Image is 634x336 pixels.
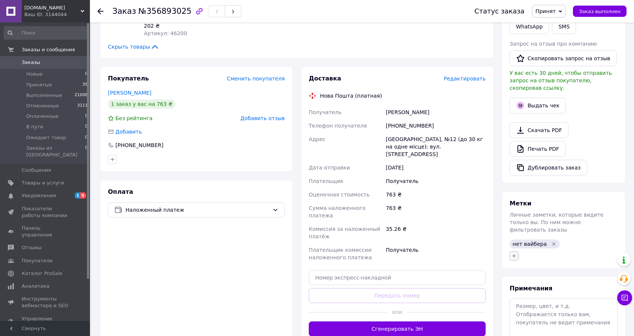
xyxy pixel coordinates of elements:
span: Плательщик [309,178,344,184]
span: Заказ выполнен [579,9,621,14]
span: Покупатель [108,75,149,82]
span: AIDA-PARTS.DP.UA [24,4,81,11]
span: Принятые [26,82,52,88]
input: Номер экспресс-накладной [309,270,486,285]
span: Выполненные [26,92,62,99]
span: Скрыть товары [108,43,159,51]
button: SMS [552,19,576,34]
span: Отзывы [22,244,42,251]
div: Получатель [384,243,487,264]
button: Выдать чек [510,98,566,113]
span: 21008 [75,92,88,99]
div: 763 ₴ [384,188,487,201]
button: Заказ выполнен [573,6,627,17]
div: Вернуться назад [97,7,103,15]
span: Добавить отзыв [241,115,285,121]
span: Добавить [115,129,142,135]
div: [DATE] [384,161,487,174]
span: Сообщения [22,167,51,174]
span: Оценочная стоимость [309,192,370,198]
span: Примечания [510,285,552,292]
span: Заказы из [GEOGRAPHIC_DATA] [26,145,85,158]
a: Печать PDF [510,141,565,157]
span: Ожидает товар [26,134,66,141]
div: [PERSON_NAME] [384,106,487,119]
span: Заказ [112,7,136,16]
a: Скачать PDF [510,122,568,138]
span: Заказы и сообщения [22,46,75,53]
span: №356893025 [138,7,191,16]
span: нет вайбера [513,241,547,247]
span: Покупатели [22,257,52,264]
span: 3111 [77,103,88,109]
span: Товары и услуги [22,180,64,186]
div: 1 заказ у вас на 763 ₴ [108,100,175,109]
span: 5 [80,192,86,199]
span: Наложенный платеж [126,206,269,214]
div: Статус заказа [474,7,525,15]
div: Ваш ID: 3144044 [24,11,90,18]
span: Сменить покупателя [227,76,285,82]
span: Уведомления [22,192,56,199]
div: [PHONE_NUMBER] [115,141,164,149]
div: Получатель [384,174,487,188]
span: 0 [85,71,88,77]
a: [PERSON_NAME] [108,90,151,96]
div: Нова Пошта (платная) [318,92,384,100]
input: Поиск [4,26,88,40]
span: Аналитика [22,283,49,290]
span: Панель управления [22,225,69,238]
span: Получатель [309,109,341,115]
div: [GEOGRAPHIC_DATA], №12 (до 30 кг на одне місце): вул. [STREET_ADDRESS] [384,132,487,161]
span: Отмененные [26,103,59,109]
span: Каталог ProSale [22,270,62,277]
a: WhatsApp [510,19,549,34]
span: В пути [26,123,43,130]
span: Личные заметки, которые видите только вы. По ним можно фильтровать заказы [510,212,604,233]
button: Скопировать запрос на отзыв [510,51,617,66]
span: У вас есть 30 дней, чтобы отправить запрос на отзыв покупателю, скопировав ссылку. [510,70,612,91]
span: 0 [85,113,88,120]
span: 1 [75,192,81,199]
svg: Удалить метку [551,241,557,247]
span: Сумма наложенного платежа [309,205,365,219]
span: Доставка [309,75,341,82]
span: Комиссия за наложенный платёж [309,226,380,239]
span: Адрес [309,136,325,142]
div: 35.26 ₴ [384,222,487,243]
span: Заказы [22,59,40,66]
span: Редактировать [444,76,486,82]
span: Без рейтинга [115,115,153,121]
span: 0 [85,123,88,130]
div: [PHONE_NUMBER] [384,119,487,132]
span: или [388,308,406,316]
span: Показатели работы компании [22,205,69,219]
div: 202 ₴ [144,22,254,30]
button: Дублировать заказ [510,160,587,175]
span: 35 [82,82,88,88]
span: 0 [85,145,88,158]
span: Принят [535,8,556,14]
span: Управление сайтом [22,315,69,329]
span: Телефон получателя [309,123,367,129]
span: Оплаченные [26,113,58,120]
span: Запрос на отзыв про компанию [510,41,597,47]
span: Плательщик комиссии наложенного платежа [309,247,372,260]
span: Инструменты вебмастера и SEO [22,296,69,309]
div: 763 ₴ [384,201,487,222]
span: 0 [85,134,88,141]
button: Чат с покупателем [617,290,632,305]
span: Оплата [108,188,133,195]
span: Артикул: 46200 [144,30,187,36]
span: Новые [26,71,43,77]
span: Дата отправки [309,165,350,171]
span: Метки [510,200,531,207]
